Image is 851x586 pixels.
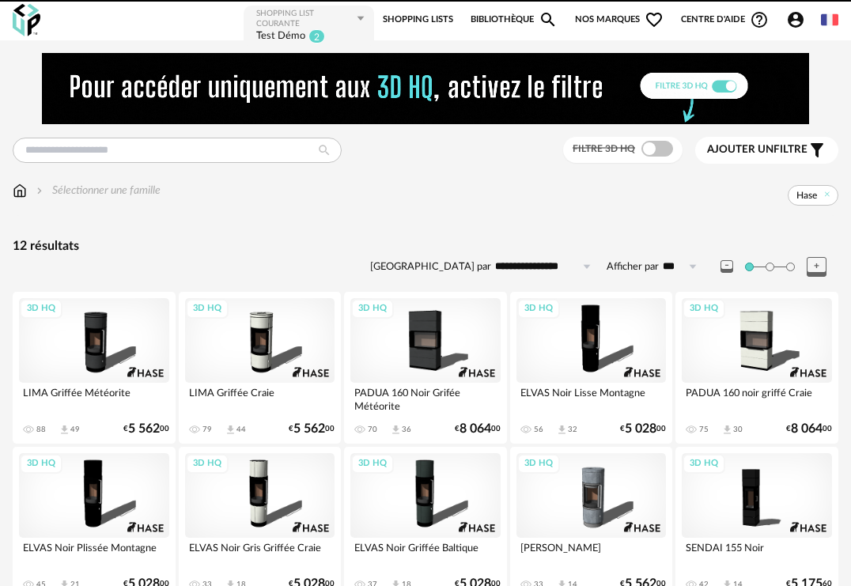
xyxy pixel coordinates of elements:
[202,425,212,434] div: 79
[236,425,246,434] div: 44
[256,29,305,44] div: Test Démo
[225,424,236,436] span: Download icon
[786,424,832,434] div: € 00
[796,189,817,202] span: Hase
[573,144,635,153] span: Filtre 3D HQ
[675,292,838,444] a: 3D HQ PADUA 160 noir griffé Craie 75 Download icon 30 €8 06400
[33,183,46,198] img: svg+xml;base64,PHN2ZyB3aWR0aD0iMTYiIGhlaWdodD0iMTYiIHZpZXdCb3g9IjAgMCAxNiAxNiIgZmlsbD0ibm9uZSIgeG...
[681,10,769,29] span: Centre d'aideHelp Circle Outline icon
[19,538,169,569] div: ELVAS Noir Plissée Montagne
[13,183,27,198] img: svg+xml;base64,PHN2ZyB3aWR0aD0iMTYiIGhlaWdodD0iMTciIHZpZXdCb3g9IjAgMCAxNiAxNyIgZmlsbD0ibm9uZSIgeG...
[707,143,808,157] span: filtre
[517,454,560,474] div: 3D HQ
[510,292,673,444] a: 3D HQ ELVAS Noir Lisse Montagne 56 Download icon 32 €5 02800
[42,53,809,124] img: NEW%20NEW%20HQ%20NEW_V1.gif
[539,10,558,29] span: Magnify icon
[59,424,70,436] span: Download icon
[185,383,335,414] div: LIMA Griffée Craie
[289,424,335,434] div: € 00
[185,538,335,569] div: ELVAS Noir Gris Griffée Craie
[516,383,667,414] div: ELVAS Noir Lisse Montagne
[455,424,501,434] div: € 00
[786,10,812,29] span: Account Circle icon
[517,299,560,319] div: 3D HQ
[351,454,394,474] div: 3D HQ
[460,424,491,434] span: 8 064
[808,141,826,160] span: Filter icon
[128,424,160,434] span: 5 562
[19,383,169,414] div: LIMA Griffée Météorite
[350,538,501,569] div: ELVAS Noir Griffée Baltique
[370,260,491,274] label: [GEOGRAPHIC_DATA] par
[575,4,664,36] span: Nos marques
[821,11,838,28] img: fr
[683,299,725,319] div: 3D HQ
[293,424,325,434] span: 5 562
[568,425,577,434] div: 32
[350,383,501,414] div: PADUA 160 Noir Grifée Météorite
[682,383,832,414] div: PADUA 160 noir griffé Craie
[516,538,667,569] div: [PERSON_NAME]
[556,424,568,436] span: Download icon
[351,299,394,319] div: 3D HQ
[344,292,507,444] a: 3D HQ PADUA 160 Noir Grifée Météorite 70 Download icon 36 €8 06400
[390,424,402,436] span: Download icon
[36,425,46,434] div: 88
[695,137,838,164] button: Ajouter unfiltre Filter icon
[383,4,453,36] a: Shopping Lists
[186,454,229,474] div: 3D HQ
[186,299,229,319] div: 3D HQ
[534,425,543,434] div: 56
[707,144,773,155] span: Ajouter un
[179,292,342,444] a: 3D HQ LIMA Griffée Craie 79 Download icon 44 €5 56200
[368,425,377,434] div: 70
[20,299,62,319] div: 3D HQ
[471,4,558,36] a: BibliothèqueMagnify icon
[620,424,666,434] div: € 00
[682,538,832,569] div: SENDAI 155 Noir
[402,425,411,434] div: 36
[683,454,725,474] div: 3D HQ
[20,454,62,474] div: 3D HQ
[13,4,40,36] img: OXP
[699,425,709,434] div: 75
[123,424,169,434] div: € 00
[791,424,823,434] span: 8 064
[33,183,161,198] div: Sélectionner une famille
[13,238,838,255] div: 12 résultats
[13,292,176,444] a: 3D HQ LIMA Griffée Météorite 88 Download icon 49 €5 56200
[308,29,325,43] sup: 2
[721,424,733,436] span: Download icon
[645,10,664,29] span: Heart Outline icon
[607,260,659,274] label: Afficher par
[733,425,743,434] div: 30
[786,10,805,29] span: Account Circle icon
[625,424,656,434] span: 5 028
[256,9,355,29] div: Shopping List courante
[70,425,80,434] div: 49
[750,10,769,29] span: Help Circle Outline icon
